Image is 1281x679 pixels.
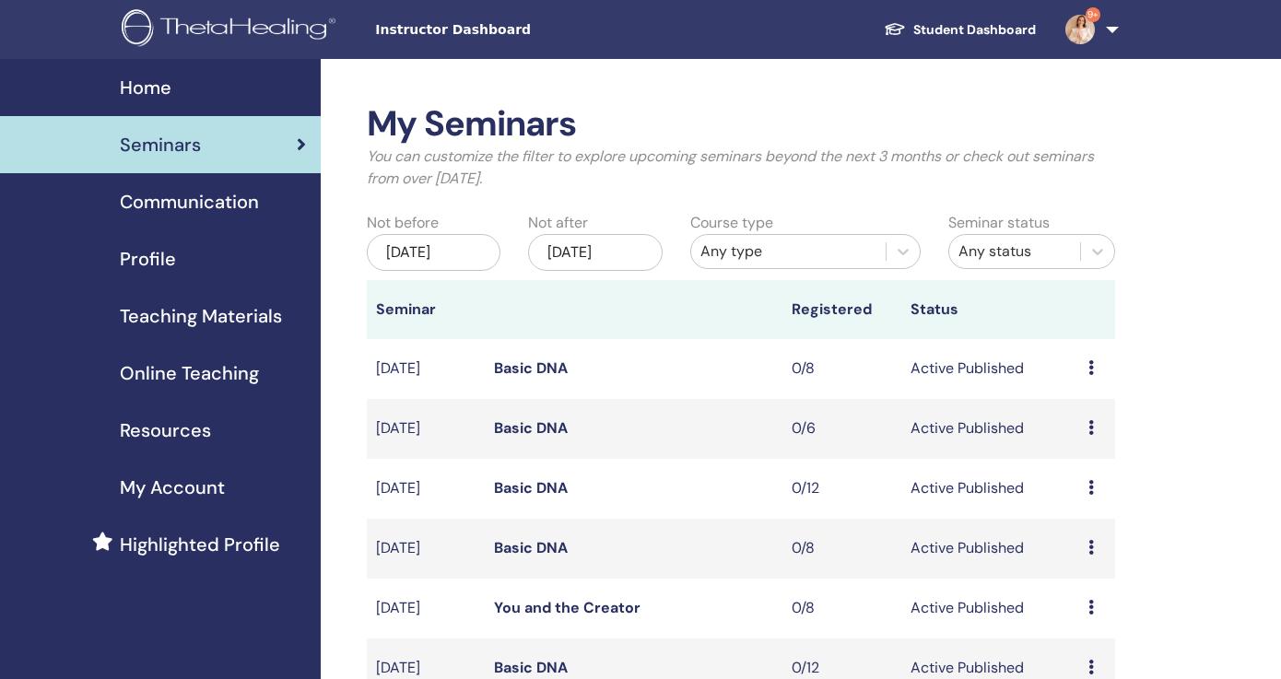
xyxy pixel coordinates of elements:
[120,302,282,330] span: Teaching Materials
[1086,7,1100,22] span: 9+
[948,212,1050,234] label: Seminar status
[869,13,1051,47] a: Student Dashboard
[367,280,486,339] th: Seminar
[367,146,1116,190] p: You can customize the filter to explore upcoming seminars beyond the next 3 months or check out s...
[367,212,439,234] label: Not before
[782,459,901,519] td: 0/12
[782,280,901,339] th: Registered
[901,519,1079,579] td: Active Published
[901,399,1079,459] td: Active Published
[120,531,280,558] span: Highlighted Profile
[367,579,486,638] td: [DATE]
[120,245,176,273] span: Profile
[782,399,901,459] td: 0/6
[375,20,652,40] span: Instructor Dashboard
[120,74,171,101] span: Home
[901,339,1079,399] td: Active Published
[494,538,568,557] a: Basic DNA
[901,280,1079,339] th: Status
[367,399,486,459] td: [DATE]
[367,339,486,399] td: [DATE]
[528,212,588,234] label: Not after
[120,416,211,444] span: Resources
[367,103,1116,146] h2: My Seminars
[120,359,259,387] span: Online Teaching
[782,579,901,638] td: 0/8
[367,519,486,579] td: [DATE]
[901,579,1079,638] td: Active Published
[958,240,1071,263] div: Any status
[884,21,906,37] img: graduation-cap-white.svg
[120,131,201,158] span: Seminars
[528,234,663,271] div: [DATE]
[367,234,501,271] div: [DATE]
[1065,15,1095,44] img: default.jpg
[120,474,225,501] span: My Account
[494,598,640,617] a: You and the Creator
[901,459,1079,519] td: Active Published
[494,418,568,438] a: Basic DNA
[120,188,259,216] span: Communication
[782,339,901,399] td: 0/8
[494,358,568,378] a: Basic DNA
[122,9,342,51] img: logo.png
[700,240,877,263] div: Any type
[690,212,773,234] label: Course type
[494,478,568,498] a: Basic DNA
[367,459,486,519] td: [DATE]
[494,658,568,677] a: Basic DNA
[782,519,901,579] td: 0/8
